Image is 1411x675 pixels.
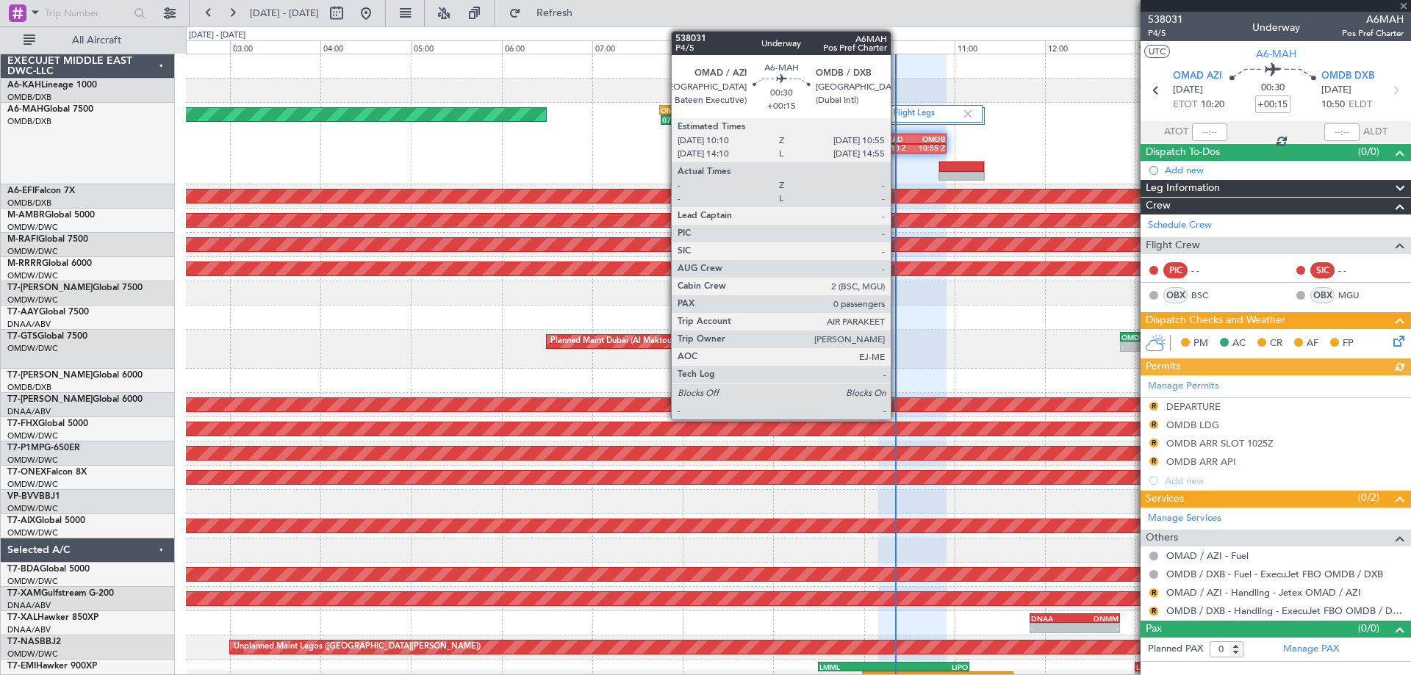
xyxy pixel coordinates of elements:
[1252,20,1300,35] div: Underway
[7,211,45,220] span: M-AMBR
[864,40,955,54] div: 10:00
[7,259,42,268] span: M-RRRR
[1146,144,1220,161] span: Dispatch To-Dos
[1321,69,1374,84] span: OMDB DXB
[502,1,590,25] button: Refresh
[7,624,51,635] a: DNAA/ABV
[7,613,98,622] a: T7-XALHawker 850XP
[1232,336,1246,351] span: AC
[7,295,58,306] a: OMDW/DWC
[7,284,93,292] span: T7-[PERSON_NAME]
[1163,262,1188,278] div: PIC
[7,116,51,127] a: OMDB/DXB
[1283,642,1339,657] a: Manage PAX
[1163,287,1188,303] div: OBX
[7,419,38,428] span: T7-FHX
[7,479,58,490] a: OMDW/DWC
[1338,264,1371,277] div: - -
[1149,607,1158,616] button: R
[7,308,89,317] a: T7-AAYGlobal 7500
[45,2,129,24] input: Trip Number
[7,516,85,525] a: T7-AIXGlobal 5000
[1310,262,1335,278] div: SIC
[7,527,58,538] a: OMDW/DWC
[1146,491,1184,508] span: Services
[1261,81,1285,95] span: 00:30
[7,92,51,103] a: OMDB/DXB
[1148,218,1212,233] a: Schedule Crew
[7,308,39,317] span: T7-AAY
[7,270,58,281] a: OMDW/DWC
[683,40,773,54] div: 08:00
[7,105,43,114] span: A6-MAH
[1358,144,1379,159] span: (0/0)
[7,662,97,671] a: T7-EMIHawker 900XP
[230,40,320,54] div: 03:00
[1307,336,1318,351] span: AF
[1074,614,1119,623] div: DNMM
[1321,83,1351,98] span: [DATE]
[766,106,797,115] div: OMRK
[806,115,841,124] div: 09:21 Z
[7,211,95,220] a: M-AMBRGlobal 5000
[880,143,912,152] div: 10:10 Z
[7,649,58,660] a: OMDW/DWC
[1031,624,1075,632] div: -
[38,35,155,46] span: All Aircraft
[1146,180,1220,197] span: Leg Information
[250,7,319,20] span: [DATE] - [DATE]
[7,444,80,452] a: T7-P1MPG-650ER
[502,40,592,54] div: 06:00
[913,134,945,143] div: OMDB
[1031,614,1075,623] div: DNAA
[692,115,720,124] div: 08:26 Z
[1121,342,1150,351] div: -
[7,343,58,354] a: OMDW/DWC
[1349,98,1372,112] span: ELDT
[1149,588,1158,597] button: R
[1146,237,1200,254] span: Flight Crew
[7,235,38,244] span: M-RAFI
[7,235,88,244] a: M-RAFIGlobal 7500
[662,115,691,124] div: 07:46 Z
[1173,83,1203,98] span: [DATE]
[7,662,36,671] span: T7-EMI
[1166,549,1249,562] a: OMAD / AZI - Fuel
[411,40,501,54] div: 05:00
[1201,98,1224,112] span: 10:20
[1343,336,1354,351] span: FP
[7,492,39,501] span: VP-BVV
[1358,490,1379,505] span: (0/2)
[7,613,37,622] span: T7-XAL
[1074,624,1119,632] div: -
[1146,198,1171,214] span: Crew
[524,8,586,18] span: Refresh
[7,332,37,341] span: T7-GTS
[7,319,51,330] a: DNAA/ABV
[7,638,40,646] span: T7-NAS
[913,143,945,152] div: 10:55 Z
[1363,125,1387,140] span: ALDT
[7,455,58,466] a: OMDW/DWC
[7,222,58,233] a: OMDW/DWC
[7,576,58,587] a: OMDW/DWC
[1146,312,1285,329] span: Dispatch Checks and Weather
[7,565,40,574] span: T7-BDA
[961,107,974,120] img: gray-close.svg
[7,332,87,341] a: T7-GTSGlobal 7500
[7,444,44,452] span: T7-P1MP
[1166,604,1404,617] a: OMDB / DXB - Handling - ExecuJet FBO OMDB / DXB
[841,115,876,124] div: 10:09 Z
[661,106,697,115] div: OMDB
[7,468,46,477] span: T7-ONEX
[7,187,35,195] span: A6-EFI
[886,108,961,120] label: 2 Flight Legs
[7,105,93,114] a: A6-MAHGlobal 7500
[1191,264,1224,277] div: - -
[7,430,58,441] a: OMDW/DWC
[7,371,93,380] span: T7-[PERSON_NAME]
[1321,98,1345,112] span: 10:50
[1164,125,1188,140] span: ATOT
[7,284,143,292] a: T7-[PERSON_NAME]Global 7500
[320,40,411,54] div: 04:00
